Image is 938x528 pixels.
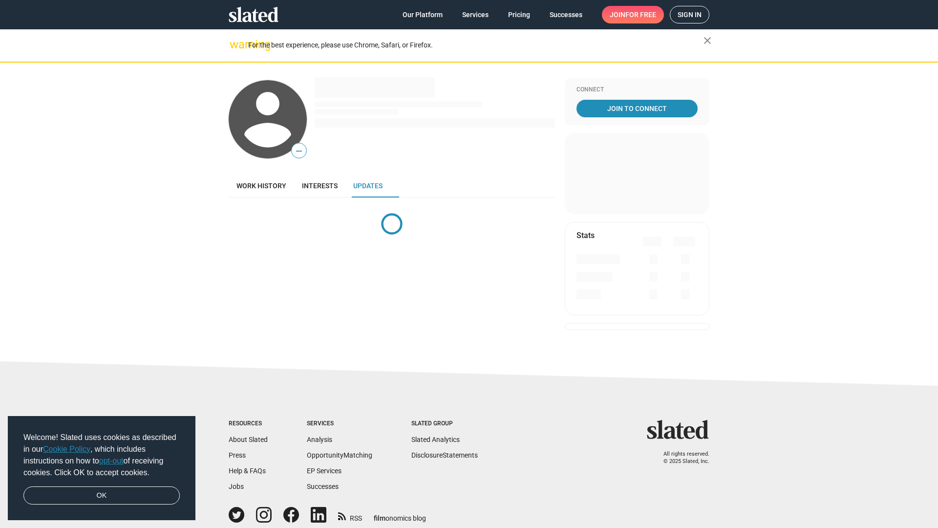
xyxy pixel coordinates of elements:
span: — [292,145,306,157]
span: Welcome! Slated uses cookies as described in our , which includes instructions on how to of recei... [23,432,180,479]
a: Analysis [307,436,332,443]
span: Sign in [678,6,702,23]
a: Cookie Policy [43,445,90,453]
a: EP Services [307,467,341,475]
a: Join To Connect [576,100,698,117]
mat-icon: warning [230,39,241,50]
a: dismiss cookie message [23,486,180,505]
a: Help & FAQs [229,467,266,475]
a: Work history [229,174,294,198]
div: Slated Group [411,420,478,428]
a: Successes [307,483,339,490]
span: Our Platform [403,6,443,23]
a: Successes [542,6,590,23]
span: Services [462,6,489,23]
span: Interests [302,182,338,190]
a: Our Platform [395,6,450,23]
span: Pricing [508,6,530,23]
div: For the best experience, please use Chrome, Safari, or Firefox. [248,39,703,52]
div: cookieconsent [8,416,195,521]
span: Successes [550,6,582,23]
a: Pricing [500,6,538,23]
div: Services [307,420,372,428]
div: Connect [576,86,698,94]
span: film [374,514,385,522]
a: opt-out [99,457,124,465]
span: Join To Connect [578,100,696,117]
a: Press [229,451,246,459]
a: Sign in [670,6,709,23]
a: filmonomics blog [374,506,426,523]
a: DisclosureStatements [411,451,478,459]
span: Join [610,6,656,23]
a: Interests [294,174,345,198]
mat-card-title: Stats [576,230,595,241]
p: All rights reserved. © 2025 Slated, Inc. [653,451,709,465]
span: for free [625,6,656,23]
span: Work history [236,182,286,190]
mat-icon: close [702,35,713,46]
a: Services [454,6,496,23]
a: OpportunityMatching [307,451,372,459]
div: Resources [229,420,268,428]
a: About Slated [229,436,268,443]
a: RSS [338,508,362,523]
a: Joinfor free [602,6,664,23]
span: Updates [353,182,383,190]
a: Jobs [229,483,244,490]
a: Slated Analytics [411,436,460,443]
a: Updates [345,174,390,198]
